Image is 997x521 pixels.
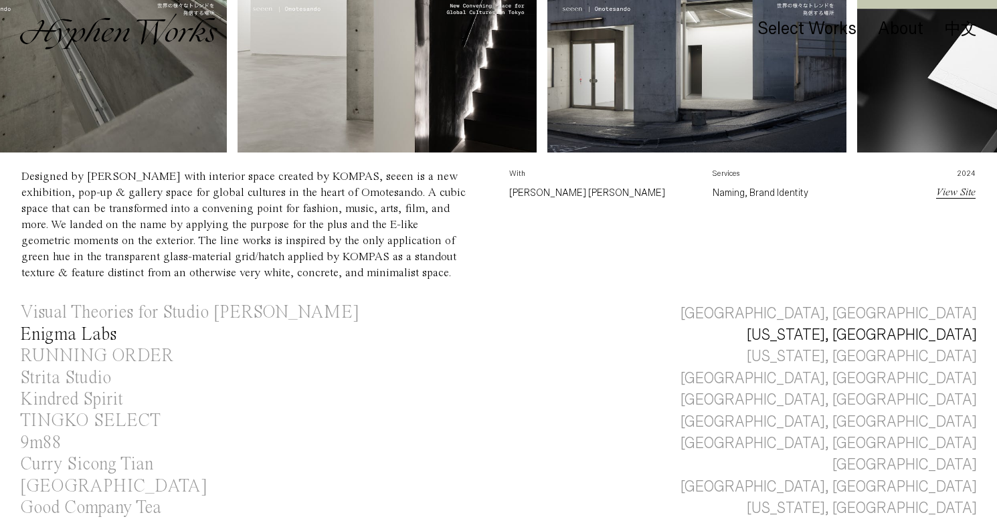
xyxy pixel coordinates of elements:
[747,498,977,519] div: [US_STATE], [GEOGRAPHIC_DATA]
[878,22,923,37] a: About
[936,187,976,198] a: View Site
[20,478,207,496] div: [GEOGRAPHIC_DATA]
[681,303,977,324] div: [GEOGRAPHIC_DATA], [GEOGRAPHIC_DATA]
[681,476,977,498] div: [GEOGRAPHIC_DATA], [GEOGRAPHIC_DATA]
[681,433,977,454] div: [GEOGRAPHIC_DATA], [GEOGRAPHIC_DATA]
[747,324,977,346] div: [US_STATE], [GEOGRAPHIC_DATA]
[747,346,977,367] div: [US_STATE], [GEOGRAPHIC_DATA]
[20,13,217,49] img: Hyphen Works
[832,454,977,476] div: [GEOGRAPHIC_DATA]
[20,499,161,517] div: Good Company Tea
[917,169,976,185] p: 2024
[20,304,359,322] div: Visual Theories for Studio [PERSON_NAME]
[20,412,161,430] div: TINGKO SELECT
[20,391,123,409] div: Kindred Spirit
[681,411,977,433] div: [GEOGRAPHIC_DATA], [GEOGRAPHIC_DATA]
[509,169,691,185] p: With
[713,169,895,185] p: Services
[878,19,923,38] div: About
[20,369,111,387] div: Strita Studio
[945,21,977,36] a: 中文
[21,171,466,279] div: Designed by [PERSON_NAME] with interior space created by KOMPAS, seeen is a new exhibition, pop-u...
[713,185,895,201] p: Naming, Brand Identity
[757,19,856,38] div: Select Works
[681,389,977,411] div: [GEOGRAPHIC_DATA], [GEOGRAPHIC_DATA]
[20,347,173,365] div: RUNNING ORDER
[509,185,691,201] p: [PERSON_NAME] [PERSON_NAME]
[20,455,153,474] div: Curry Sicong Tian
[20,326,116,344] div: Enigma Labs
[20,434,62,452] div: 9m88
[681,368,977,389] div: [GEOGRAPHIC_DATA], [GEOGRAPHIC_DATA]
[757,22,856,37] a: Select Works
